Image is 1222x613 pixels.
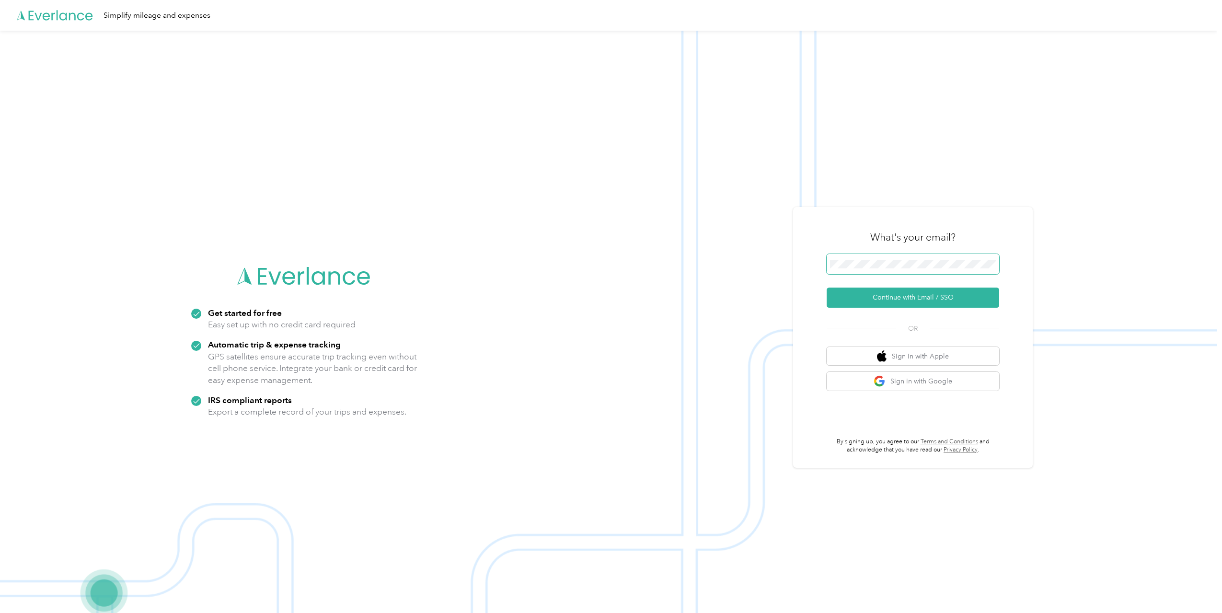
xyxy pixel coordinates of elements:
[896,324,930,334] span: OR
[827,372,999,391] button: google logoSign in with Google
[827,347,999,366] button: apple logoSign in with Apple
[208,395,292,405] strong: IRS compliant reports
[208,308,282,318] strong: Get started for free
[874,375,886,387] img: google logo
[208,339,341,349] strong: Automatic trip & expense tracking
[208,319,356,331] p: Easy set up with no credit card required
[944,446,978,453] a: Privacy Policy
[208,351,417,386] p: GPS satellites ensure accurate trip tracking even without cell phone service. Integrate your bank...
[827,438,999,454] p: By signing up, you agree to our and acknowledge that you have read our .
[104,10,210,22] div: Simplify mileage and expenses
[877,350,887,362] img: apple logo
[870,231,956,244] h3: What's your email?
[208,406,406,418] p: Export a complete record of your trips and expenses.
[921,438,978,445] a: Terms and Conditions
[827,288,999,308] button: Continue with Email / SSO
